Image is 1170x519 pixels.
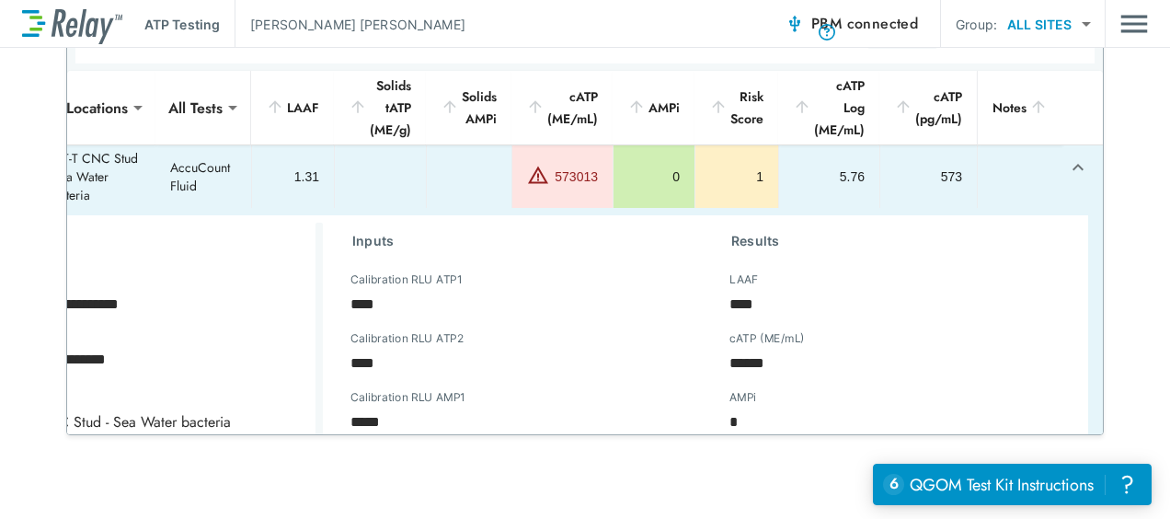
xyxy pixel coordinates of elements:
[710,167,763,186] div: 1
[847,13,919,34] span: connected
[731,230,1066,252] h3: Results
[441,86,497,130] div: Solids AMPi
[22,5,122,44] img: LuminUltra Relay
[1,230,315,252] h3: Sample
[709,86,763,130] div: Risk Score
[267,167,319,186] div: 1.31
[729,273,758,286] label: LAAF
[352,230,687,252] h3: Inputs
[894,86,962,130] div: cATP (pg/mL)
[628,167,680,186] div: 0
[350,391,465,404] label: Calibration RLU AMP1
[1120,6,1148,41] img: Drawer Icon
[627,97,680,119] div: AMPi
[1062,152,1094,183] button: expand row
[527,164,549,186] img: Warning
[729,391,756,404] label: AMPi
[144,15,220,34] p: ATP Testing
[350,273,462,286] label: Calibration RLU ATP1
[349,75,411,141] div: Solids tATP (ME/g)
[554,167,598,186] div: 573013
[31,89,141,126] div: All Locations
[155,145,251,208] td: AccuCount Fluid
[31,145,155,208] td: TEJT-T CNC Stud - Sea Water bacteria
[729,332,805,345] label: cATP (ME/mL)
[1120,6,1148,41] button: Main menu
[778,6,925,42] button: PBM connected
[350,332,464,345] label: Calibration RLU ATP2
[956,15,997,34] p: Group:
[526,86,598,130] div: cATP (ME/mL)
[811,11,918,37] span: PBM
[266,97,319,119] div: LAAF
[794,167,865,186] div: 5.76
[895,167,962,186] div: 573
[793,75,865,141] div: cATP Log (ME/mL)
[992,97,1048,119] div: Notes
[786,15,804,33] img: Connected Icon
[250,15,465,34] p: [PERSON_NAME] [PERSON_NAME]
[155,89,235,126] div: All Tests
[873,464,1152,505] iframe: Resource center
